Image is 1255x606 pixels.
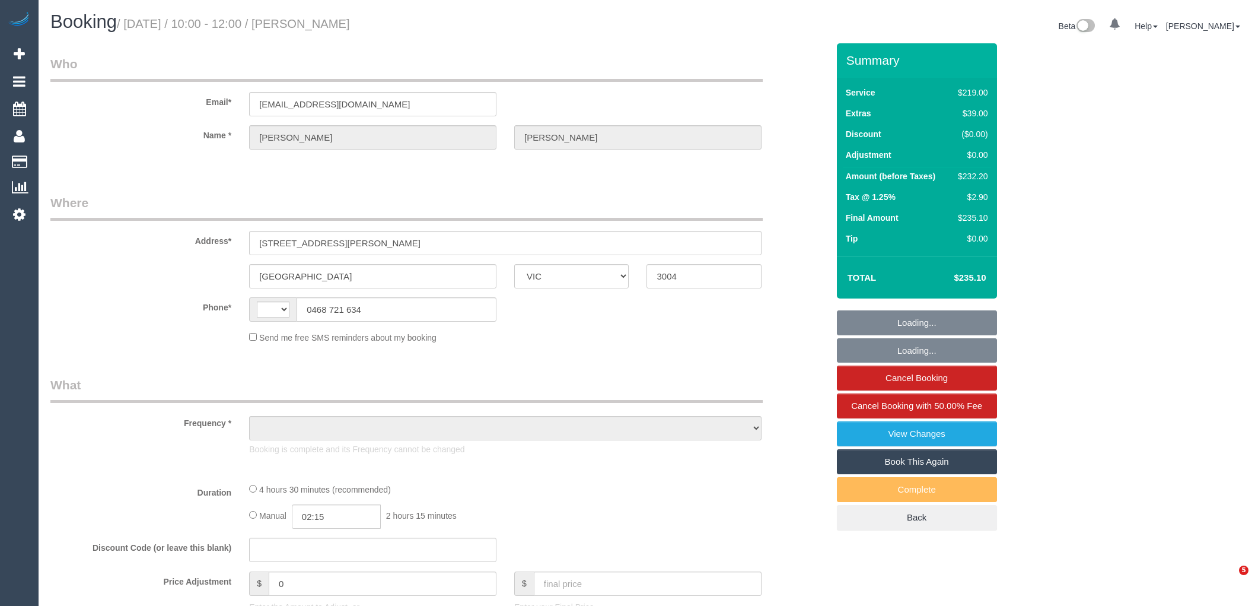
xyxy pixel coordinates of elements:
[50,376,763,403] legend: What
[846,149,891,161] label: Adjustment
[249,264,496,288] input: Suburb*
[117,17,350,30] small: / [DATE] / 10:00 - 12:00 / [PERSON_NAME]
[42,125,240,141] label: Name *
[1239,566,1248,575] span: 5
[918,273,986,283] h4: $235.10
[534,572,762,596] input: final price
[42,572,240,588] label: Price Adjustment
[42,538,240,554] label: Discount Code (or leave this blank)
[846,170,935,182] label: Amount (before Taxes)
[837,421,997,446] a: View Changes
[953,107,988,119] div: $39.00
[249,443,762,455] p: Booking is complete and its Frequency cannot be changed
[259,485,391,494] span: 4 hours 30 minutes (recommended)
[837,366,997,391] a: Cancel Booking
[1166,21,1240,31] a: [PERSON_NAME]
[953,149,988,161] div: $0.00
[846,191,896,203] label: Tax @ 1.25%
[1059,21,1095,31] a: Beta
[846,212,899,224] label: Final Amount
[7,12,31,28] img: Automaid Logo
[953,87,988,99] div: $219.00
[1215,566,1243,594] iframe: Intercom live chat
[953,170,988,182] div: $232.20
[259,511,286,521] span: Manual
[846,53,991,67] h3: Summary
[848,272,877,283] strong: Total
[514,572,534,596] span: $
[851,401,982,411] span: Cancel Booking with 50.00% Fee
[837,505,997,530] a: Back
[249,125,496,150] input: First Name*
[42,92,240,108] label: Email*
[249,92,496,116] input: Email*
[42,231,240,247] label: Address*
[846,87,875,99] label: Service
[50,194,763,221] legend: Where
[42,297,240,313] label: Phone*
[386,511,457,521] span: 2 hours 15 minutes
[846,128,881,140] label: Discount
[42,413,240,429] label: Frequency *
[953,212,988,224] div: $235.10
[953,128,988,140] div: ($0.00)
[953,191,988,203] div: $2.90
[1135,21,1158,31] a: Help
[259,333,437,342] span: Send me free SMS reminders about my booking
[837,394,997,418] a: Cancel Booking with 50.00% Fee
[837,449,997,474] a: Book This Again
[1075,19,1095,34] img: New interface
[514,125,762,150] input: Last Name*
[297,297,496,322] input: Phone*
[953,233,988,245] div: $0.00
[249,572,269,596] span: $
[50,11,117,32] span: Booking
[50,55,763,82] legend: Who
[42,483,240,499] label: Duration
[846,107,871,119] label: Extras
[846,233,858,245] label: Tip
[646,264,761,288] input: Post Code*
